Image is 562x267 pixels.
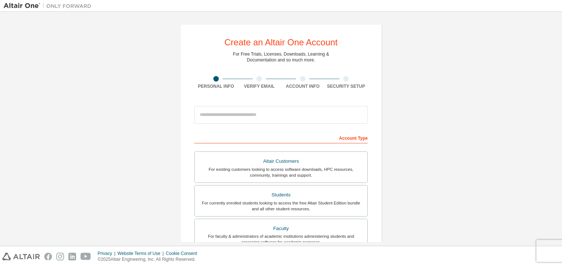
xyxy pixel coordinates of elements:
[2,253,40,260] img: altair_logo.svg
[199,200,363,212] div: For currently enrolled students looking to access the free Altair Student Edition bundle and all ...
[199,190,363,200] div: Students
[56,253,64,260] img: instagram.svg
[194,132,368,143] div: Account Type
[44,253,52,260] img: facebook.svg
[199,166,363,178] div: For existing customers looking to access software downloads, HPC resources, community, trainings ...
[4,2,95,10] img: Altair One
[98,251,117,256] div: Privacy
[199,233,363,245] div: For faculty & administrators of academic institutions administering students and accessing softwa...
[117,251,166,256] div: Website Terms of Use
[233,51,329,63] div: For Free Trials, Licenses, Downloads, Learning & Documentation and so much more.
[194,83,238,89] div: Personal Info
[98,256,202,263] p: © 2025 Altair Engineering, Inc. All Rights Reserved.
[281,83,325,89] div: Account Info
[80,253,91,260] img: youtube.svg
[199,156,363,166] div: Altair Customers
[325,83,368,89] div: Security Setup
[224,38,338,47] div: Create an Altair One Account
[238,83,281,89] div: Verify Email
[199,223,363,234] div: Faculty
[166,251,201,256] div: Cookie Consent
[68,253,76,260] img: linkedin.svg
